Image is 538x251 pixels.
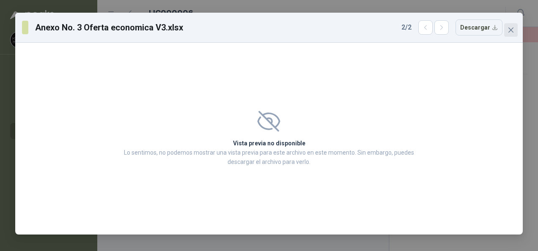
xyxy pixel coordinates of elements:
h3: Anexo No. 3 Oferta economica V3.xlsx [35,21,184,34]
span: close [508,27,514,33]
button: Close [504,23,518,37]
h2: Vista previa no disponible [121,139,417,148]
button: Descargar [456,19,502,35]
p: Lo sentimos, no podemos mostrar una vista previa para este archivo en este momento. Sin embargo, ... [121,148,417,166]
span: 2 / 2 [401,22,412,33]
